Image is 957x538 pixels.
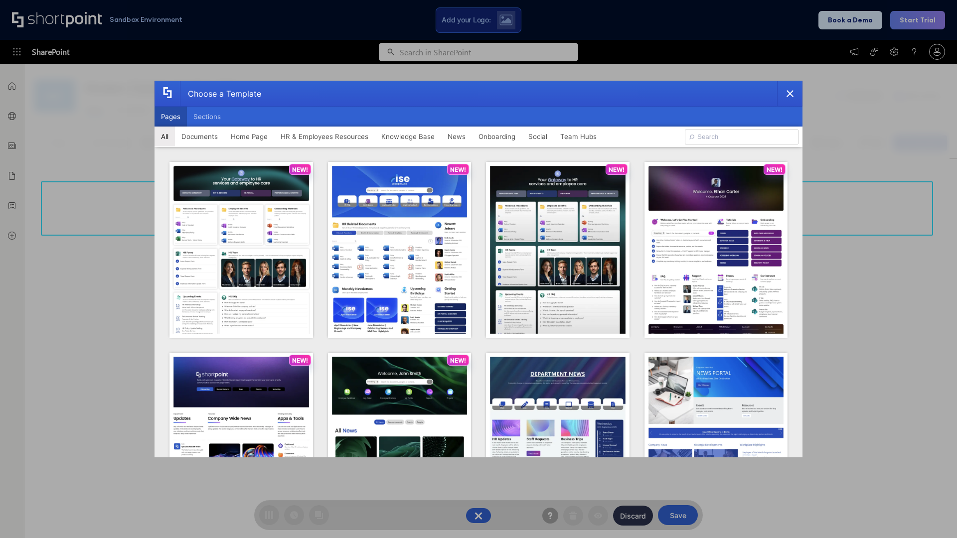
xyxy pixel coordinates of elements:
button: News [441,127,472,146]
button: Documents [175,127,224,146]
button: Knowledge Base [375,127,441,146]
p: NEW! [450,166,466,173]
button: Team Hubs [554,127,603,146]
p: NEW! [609,166,625,173]
button: Sections [187,107,227,127]
p: NEW! [292,357,308,364]
button: Social [522,127,554,146]
div: template selector [155,81,802,457]
div: Choose a Template [180,81,261,106]
button: HR & Employees Resources [274,127,375,146]
button: Onboarding [472,127,522,146]
iframe: Chat Widget [907,490,957,538]
button: All [155,127,175,146]
p: NEW! [292,166,308,173]
p: NEW! [450,357,466,364]
button: Pages [155,107,187,127]
p: NEW! [767,166,783,173]
input: Search [685,130,798,144]
button: Home Page [224,127,274,146]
